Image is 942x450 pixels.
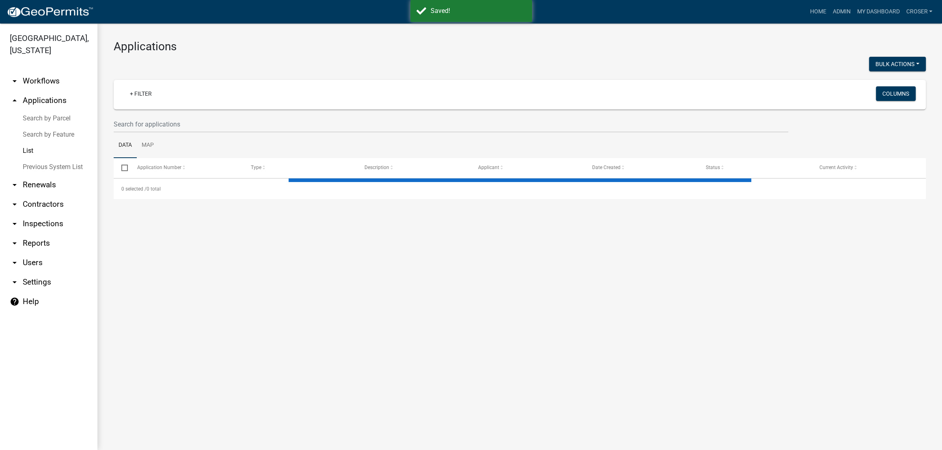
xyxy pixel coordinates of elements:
i: arrow_drop_down [10,76,19,86]
span: Applicant [478,165,499,170]
span: Application Number [137,165,181,170]
span: Description [364,165,389,170]
datatable-header-cell: Application Number [129,158,243,178]
h3: Applications [114,40,926,54]
i: help [10,297,19,306]
datatable-header-cell: Status [698,158,812,178]
a: croser [903,4,936,19]
span: Current Activity [819,165,853,170]
datatable-header-cell: Select [114,158,129,178]
span: Type [251,165,261,170]
i: arrow_drop_down [10,180,19,190]
button: Bulk Actions [869,57,926,71]
a: Admin [829,4,854,19]
a: Data [114,133,137,159]
a: + Filter [123,86,158,101]
datatable-header-cell: Type [243,158,357,178]
a: Home [806,4,829,19]
datatable-header-cell: Applicant [470,158,584,178]
span: Date Created [592,165,621,170]
button: Columns [876,86,916,101]
a: My Dashboard [854,4,903,19]
div: Saved! [431,6,526,16]
i: arrow_drop_down [10,199,19,209]
span: Status [706,165,720,170]
span: 0 selected / [121,186,147,192]
i: arrow_drop_down [10,219,19,229]
a: Map [137,133,159,159]
input: Search for applications [114,116,788,133]
i: arrow_drop_up [10,96,19,105]
datatable-header-cell: Description [357,158,470,178]
i: arrow_drop_down [10,238,19,248]
div: 0 total [114,179,926,199]
datatable-header-cell: Date Created [584,158,698,178]
i: arrow_drop_down [10,258,19,268]
datatable-header-cell: Current Activity [812,158,925,178]
i: arrow_drop_down [10,277,19,287]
